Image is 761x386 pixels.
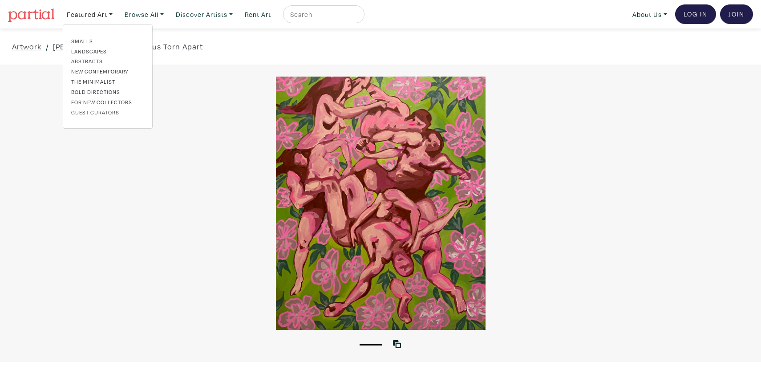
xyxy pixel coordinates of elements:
input: Search [289,9,356,20]
a: The Minimalist [71,77,144,85]
button: 1 of 1 [360,344,382,345]
span: / [46,41,49,53]
a: Join [720,4,753,24]
a: Artwork [12,41,42,53]
a: For New Collectors [71,98,144,106]
a: Abstracts [71,57,144,65]
a: Landscapes [71,47,144,55]
a: Rent Art [241,5,275,24]
a: Browse All [121,5,168,24]
a: Discover Artists [172,5,237,24]
a: Log In [675,4,716,24]
a: Featured Art [63,5,117,24]
a: Smalls [71,37,144,45]
a: New Contemporary [71,67,144,75]
a: [PERSON_NAME] [53,41,115,53]
a: Bold Directions [71,88,144,96]
a: Guest Curators [71,108,144,116]
div: Featured Art [63,24,153,129]
a: About Us [628,5,671,24]
a: Pentheus Torn Apart [126,41,203,53]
